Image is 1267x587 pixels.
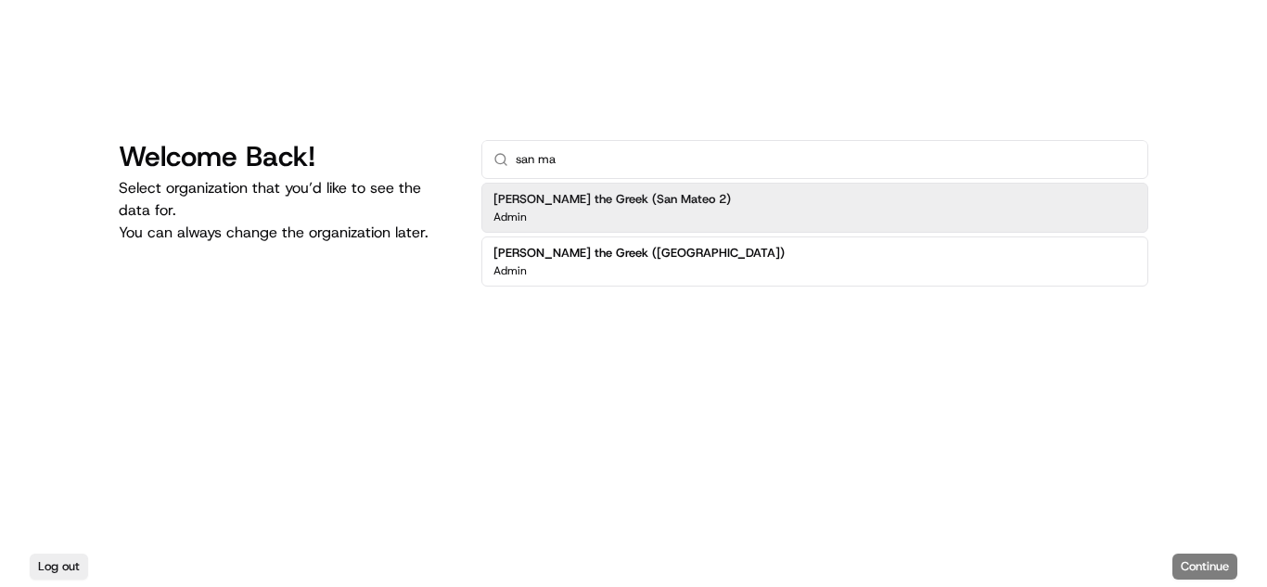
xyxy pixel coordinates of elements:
[493,245,785,262] h2: [PERSON_NAME] the Greek ([GEOGRAPHIC_DATA])
[119,177,452,244] p: Select organization that you’d like to see the data for. You can always change the organization l...
[493,263,527,278] p: Admin
[119,140,452,173] h1: Welcome Back!
[516,141,1136,178] input: Type to search...
[493,191,731,208] h2: [PERSON_NAME] the Greek (San Mateo 2)
[30,554,88,580] button: Log out
[493,210,527,224] p: Admin
[481,179,1148,290] div: Suggestions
